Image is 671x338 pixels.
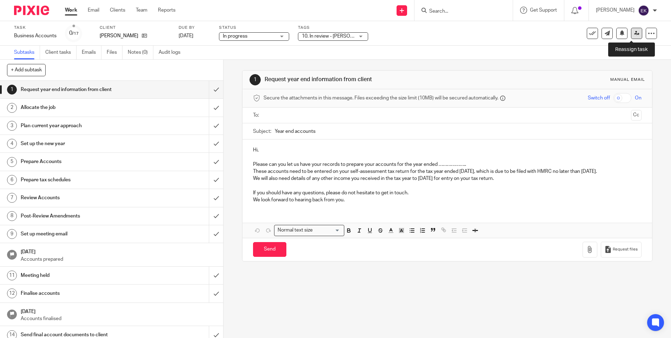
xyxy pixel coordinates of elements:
div: Manual email [610,77,645,83]
p: Accounts prepared [21,256,217,263]
p: [PERSON_NAME] [100,32,138,39]
span: In progress [223,34,247,39]
span: Request files [613,247,638,252]
h1: Allocate the job [21,102,141,113]
button: Request files [601,242,642,258]
p: [PERSON_NAME] [596,7,635,14]
div: 6 [7,175,17,185]
h1: Plan current year approach [21,121,141,131]
div: 4 [7,139,17,149]
label: To: [253,112,261,119]
img: Pixie [14,6,49,15]
div: 5 [7,157,17,167]
p: We will also need details of any other income you received in the tax year to [DATE] for entry on... [253,175,641,182]
small: /17 [72,32,79,35]
label: Client [100,25,170,31]
a: Team [136,7,147,14]
h1: Post-Review Amendments [21,211,141,221]
label: Subject: [253,128,271,135]
p: We look forward to hearing back from you. [253,196,641,203]
p: Hi, [253,147,641,154]
label: Tags [298,25,368,31]
div: 12 [7,288,17,298]
h1: Review Accounts [21,193,141,203]
span: 10. In review - [PERSON_NAME] [302,34,371,39]
button: + Add subtask [7,64,46,76]
a: Clients [110,7,125,14]
h1: Request year end information from client [265,76,462,83]
label: Status [219,25,289,31]
h1: [DATE] [21,306,217,315]
h1: Prepare tax schedules [21,175,141,185]
a: Audit logs [159,46,186,59]
div: 0 [69,29,79,37]
div: 1 [7,85,17,95]
div: 9 [7,229,17,239]
button: Cc [631,110,642,121]
h1: Meeting held [21,270,141,281]
div: 3 [7,121,17,131]
a: Work [65,7,77,14]
a: Emails [82,46,101,59]
a: Notes (0) [128,46,153,59]
p: If you should have any questions, please do not hesitate to get in touch. [253,189,641,196]
div: 2 [7,103,17,113]
span: Secure the attachments in this message. Files exceeding the size limit (10MB) will be secured aut... [264,95,498,102]
div: 7 [7,193,17,203]
h1: Prepare Accounts [21,156,141,167]
input: Send [253,242,286,257]
span: On [635,95,642,102]
span: Get Support [530,8,557,13]
div: 1 [250,74,261,85]
label: Task [14,25,57,31]
a: Files [107,46,122,59]
h1: Finalise accounts [21,288,141,299]
span: Normal text size [276,227,314,234]
p: Please can you let us have your records to prepare your accounts for the year ended ……………….. [253,161,641,168]
h1: Request year end information from client [21,84,141,95]
a: Reports [158,7,175,14]
a: Email [88,7,99,14]
input: Search [428,8,492,15]
h1: Set up the new year [21,138,141,149]
h1: Set up meeting email [21,229,141,239]
span: Switch off [588,95,610,102]
label: Due by [179,25,210,31]
a: Subtasks [14,46,40,59]
h1: [DATE] [21,247,217,255]
p: Accounts finalised [21,315,217,322]
p: These accounts need to be entered on your self-assessment tax return for the tax year ended [DATE... [253,168,641,175]
input: Search for option [315,227,340,234]
a: Client tasks [45,46,77,59]
div: 11 [7,271,17,280]
span: [DATE] [179,33,193,38]
div: 8 [7,211,17,221]
img: svg%3E [638,5,649,16]
div: Search for option [274,225,344,236]
div: Business Accounts [14,32,57,39]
